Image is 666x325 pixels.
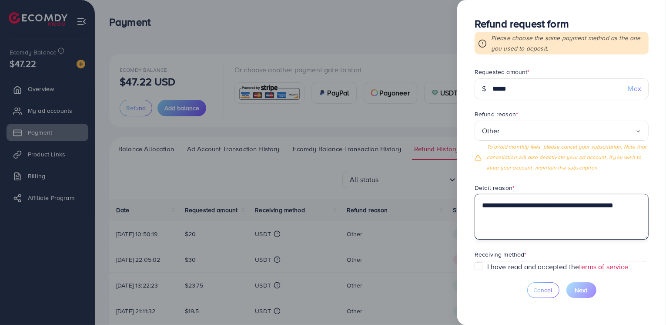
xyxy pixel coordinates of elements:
a: terms of service [579,262,629,271]
div: Search for option [475,121,649,141]
span: Cancel [534,286,553,295]
label: Requested amount [475,68,530,76]
label: Receiving method [475,250,527,259]
p: To avoid monthly fees, please cancel your subscription. Note that cancellation will also deactiva... [487,142,649,173]
label: I have read and accepted the [487,262,629,272]
input: Search for option [500,124,636,138]
h3: Refund request form [475,17,649,30]
label: Refund reason [475,110,518,118]
span: Next [575,286,588,295]
div: Search for option [475,261,649,281]
div: $ [475,78,493,99]
span: Max [628,84,641,94]
p: Please choose the same payment method as the one you used to deposit. [491,33,645,54]
button: Cancel [527,282,559,298]
button: Next [566,282,596,298]
span: Other [482,124,500,138]
label: Detail reason [475,183,515,192]
iframe: Chat [629,286,659,318]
